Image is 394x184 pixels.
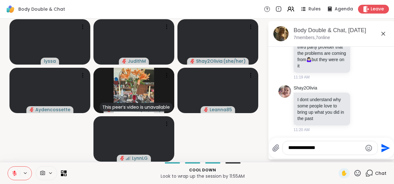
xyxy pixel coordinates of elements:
[30,107,34,112] span: audio-muted
[223,58,246,64] span: ( she/her )
[35,106,70,113] span: Aydencossette
[210,106,232,113] span: Leanna85
[5,4,16,14] img: ShareWell Logomark
[365,144,373,152] button: Emoji picker
[335,6,353,12] span: Agenda
[122,59,127,63] span: audio-muted
[204,107,208,112] span: audio-muted
[70,173,335,179] p: Look to wrap up the session by 11:55AM
[44,58,56,64] span: lyssa
[341,170,347,177] span: ✋
[294,26,390,34] div: Body Double & Chat, [DATE]
[196,58,223,64] span: Shay2Olivia
[70,167,335,173] p: Cool down
[371,6,384,12] span: Leave
[294,127,310,133] span: 11:20 AM
[120,156,124,160] span: audio-muted
[288,145,362,151] textarea: Type your message
[132,155,148,161] span: LynnLG
[100,103,172,112] div: This peer’s video is unavailable
[297,96,346,122] p: I dont understand why some people love to bring up what you did in the past
[375,170,386,176] span: Chat
[306,57,312,62] span: 🤷🏻‍♀️
[278,85,291,98] img: https://sharewell-space-live.sfo3.digitaloceanspaces.com/user-generated/52607e91-69e1-4ca7-b65e-3...
[294,35,330,41] p: 7 members, 7 online
[294,74,310,80] span: 11:19 AM
[18,6,65,12] span: Body Double & Chat
[128,58,146,64] span: JudithM
[297,25,346,69] p: It is not you it is sharewell. I emailed them. they said it is a third party provider that the pr...
[273,26,289,41] img: Body Double & Chat, Sep 09
[308,6,321,12] span: Rules
[190,59,195,63] span: audio-muted
[294,85,317,91] a: Shay2Olivia
[378,141,392,155] button: Send
[114,68,154,113] img: Steven6560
